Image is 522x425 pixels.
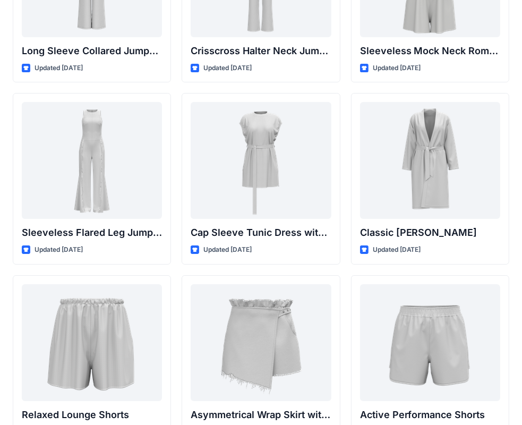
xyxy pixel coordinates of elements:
[360,407,500,422] p: Active Performance Shorts
[360,225,500,240] p: Classic [PERSON_NAME]
[373,244,421,256] p: Updated [DATE]
[191,44,331,58] p: Crisscross Halter Neck Jumpsuit
[191,284,331,401] a: Asymmetrical Wrap Skirt with Ruffle Waist
[22,225,162,240] p: Sleeveless Flared Leg Jumpsuit
[22,407,162,422] p: Relaxed Lounge Shorts
[203,63,252,74] p: Updated [DATE]
[35,63,83,74] p: Updated [DATE]
[191,407,331,422] p: Asymmetrical Wrap Skirt with Ruffle Waist
[373,63,421,74] p: Updated [DATE]
[22,284,162,401] a: Relaxed Lounge Shorts
[191,225,331,240] p: Cap Sleeve Tunic Dress with Belt
[360,44,500,58] p: Sleeveless Mock Neck Romper with Drawstring Waist
[35,244,83,256] p: Updated [DATE]
[191,102,331,219] a: Cap Sleeve Tunic Dress with Belt
[360,102,500,219] a: Classic Terry Robe
[203,244,252,256] p: Updated [DATE]
[360,284,500,401] a: Active Performance Shorts
[22,102,162,219] a: Sleeveless Flared Leg Jumpsuit
[22,44,162,58] p: Long Sleeve Collared Jumpsuit with Belt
